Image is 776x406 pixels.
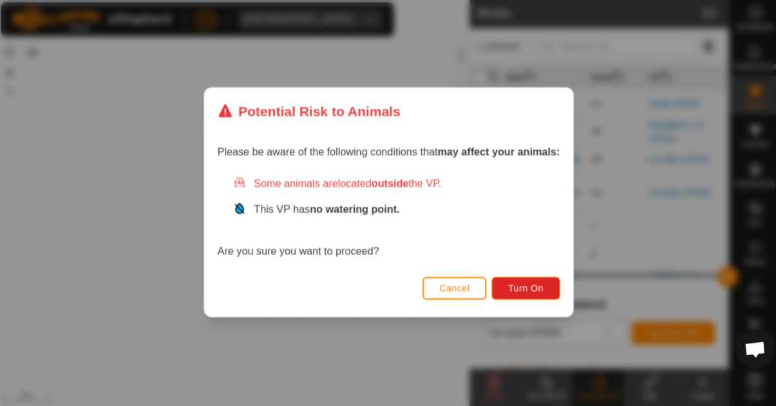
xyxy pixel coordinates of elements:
[219,148,558,159] span: Please be aware of the following conditions that
[490,276,557,299] button: Turn On
[506,283,541,293] span: Turn On
[421,276,485,299] button: Cancel
[234,177,558,193] div: Some animals are
[371,179,408,190] strong: outside
[219,102,400,122] div: Potential Risk to Animals
[219,177,558,260] div: Are you sure you want to proceed?
[438,283,468,293] span: Cancel
[255,205,399,216] span: This VP has
[732,329,770,367] a: Open chat
[310,205,399,216] strong: no watering point.
[338,179,440,190] span: located the VP.
[437,148,558,159] strong: may affect your animals:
